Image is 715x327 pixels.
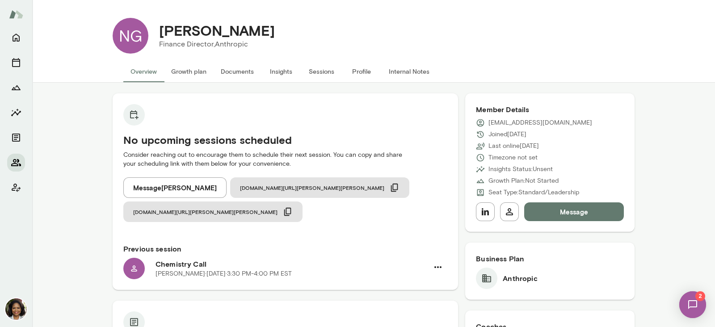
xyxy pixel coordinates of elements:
[341,61,382,82] button: Profile
[159,39,275,50] p: Finance Director, Anthropic
[214,61,261,82] button: Documents
[476,104,624,115] h6: Member Details
[488,142,539,151] p: Last online [DATE]
[113,18,148,54] div: NG
[133,208,278,215] span: [DOMAIN_NAME][URL][PERSON_NAME][PERSON_NAME]
[7,54,25,71] button: Sessions
[230,177,409,198] button: [DOMAIN_NAME][URL][PERSON_NAME][PERSON_NAME]
[123,201,303,222] button: [DOMAIN_NAME][URL][PERSON_NAME][PERSON_NAME]
[156,269,292,278] p: [PERSON_NAME] · [DATE] · 3:30 PM-4:00 PM EST
[488,130,526,139] p: Joined [DATE]
[7,154,25,172] button: Members
[261,61,301,82] button: Insights
[7,104,25,122] button: Insights
[488,188,579,197] p: Seat Type: Standard/Leadership
[7,79,25,96] button: Growth Plan
[488,153,538,162] p: Timezone not set
[488,118,592,127] p: [EMAIL_ADDRESS][DOMAIN_NAME]
[7,179,25,197] button: Client app
[524,202,624,221] button: Message
[503,273,537,284] h6: Anthropic
[382,61,437,82] button: Internal Notes
[240,184,384,191] span: [DOMAIN_NAME][URL][PERSON_NAME][PERSON_NAME]
[7,29,25,46] button: Home
[9,6,23,23] img: Mento
[123,133,447,147] h5: No upcoming sessions scheduled
[156,259,429,269] h6: Chemistry Call
[7,129,25,147] button: Documents
[159,22,275,39] h4: [PERSON_NAME]
[123,151,447,168] p: Consider reaching out to encourage them to schedule their next session. You can copy and share yo...
[5,298,27,320] img: Cheryl Mills
[301,61,341,82] button: Sessions
[123,61,164,82] button: Overview
[488,176,559,185] p: Growth Plan: Not Started
[488,165,553,174] p: Insights Status: Unsent
[123,243,447,254] h6: Previous session
[123,177,227,198] button: Message[PERSON_NAME]
[164,61,214,82] button: Growth plan
[476,253,624,264] h6: Business Plan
